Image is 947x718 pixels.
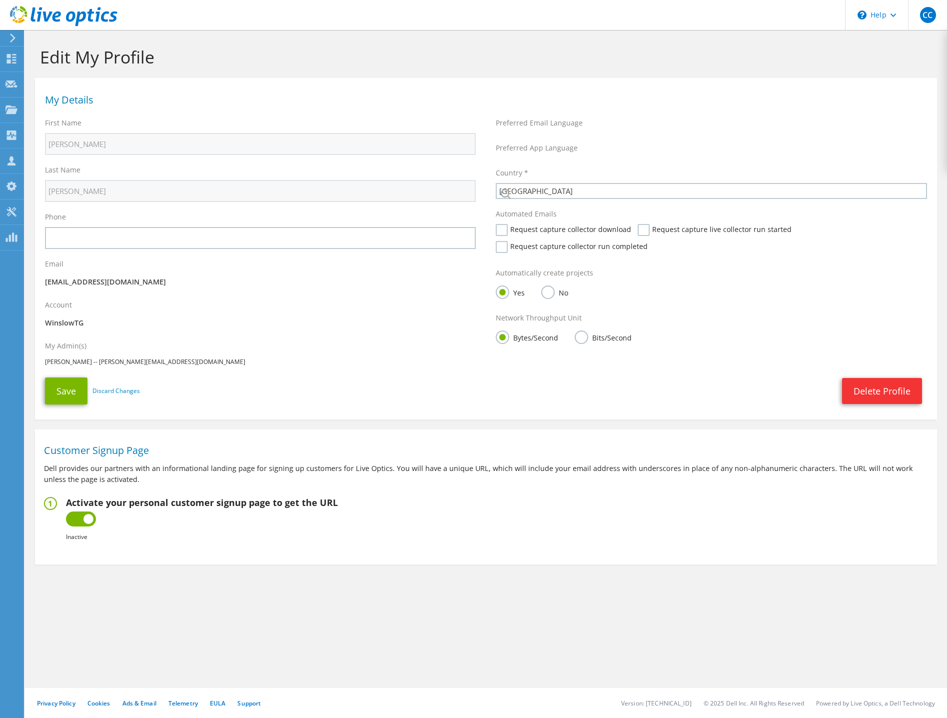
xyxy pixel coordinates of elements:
label: First Name [45,118,81,128]
a: Cookies [87,699,110,707]
label: Automated Emails [496,209,557,219]
a: Privacy Policy [37,699,75,707]
b: Inactive [66,532,87,541]
li: Powered by Live Optics, a Dell Technology [816,699,935,707]
p: Dell provides our partners with an informational landing page for signing up customers for Live O... [44,463,928,485]
label: Phone [45,212,66,222]
p: [EMAIL_ADDRESS][DOMAIN_NAME] [45,276,476,287]
span: [PERSON_NAME] -- [PERSON_NAME][EMAIL_ADDRESS][DOMAIN_NAME] [45,357,245,366]
label: Network Throughput Unit [496,313,582,323]
label: Preferred Email Language [496,118,583,128]
li: © 2025 Dell Inc. All Rights Reserved [704,699,804,707]
a: Discard Changes [92,385,140,396]
label: My Admin(s) [45,341,86,351]
a: Delete Profile [842,378,922,404]
p: WinslowTG [45,317,476,328]
label: Request capture collector download [496,224,631,236]
label: Email [45,259,63,269]
label: Automatically create projects [496,268,593,278]
label: Last Name [45,165,80,175]
label: Account [45,300,72,310]
label: Country * [496,168,528,178]
span: CC [920,7,936,23]
a: Telemetry [168,699,198,707]
label: Request capture live collector run started [638,224,792,236]
a: Ads & Email [122,699,156,707]
li: Version: [TECHNICAL_ID] [621,699,692,707]
h1: Edit My Profile [40,46,927,67]
button: Save [45,377,87,404]
h1: Customer Signup Page [44,445,923,455]
label: No [541,285,568,298]
a: EULA [210,699,225,707]
a: Support [237,699,261,707]
label: Request capture collector run completed [496,241,648,253]
label: Yes [496,285,525,298]
svg: \n [858,10,867,19]
label: Bits/Second [575,330,632,343]
h1: My Details [45,95,922,105]
h2: Activate your personal customer signup page to get the URL [66,497,338,508]
label: Preferred App Language [496,143,578,153]
label: Bytes/Second [496,330,558,343]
